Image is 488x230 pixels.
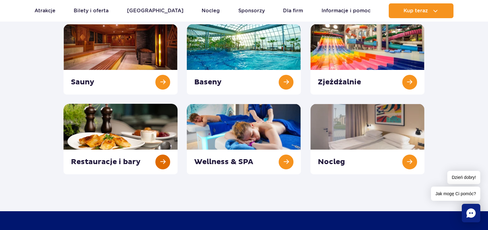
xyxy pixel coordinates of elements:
[404,8,428,14] span: Kup teraz
[35,3,55,18] a: Atrakcje
[431,187,480,201] span: Jak mogę Ci pomóc?
[389,3,453,18] button: Kup teraz
[74,3,109,18] a: Bilety i oferta
[238,3,265,18] a: Sponsorzy
[283,3,303,18] a: Dla firm
[462,204,480,222] div: Chat
[322,3,371,18] a: Informacje i pomoc
[127,3,183,18] a: [GEOGRAPHIC_DATA]
[447,171,480,184] span: Dzień dobry!
[202,3,220,18] a: Nocleg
